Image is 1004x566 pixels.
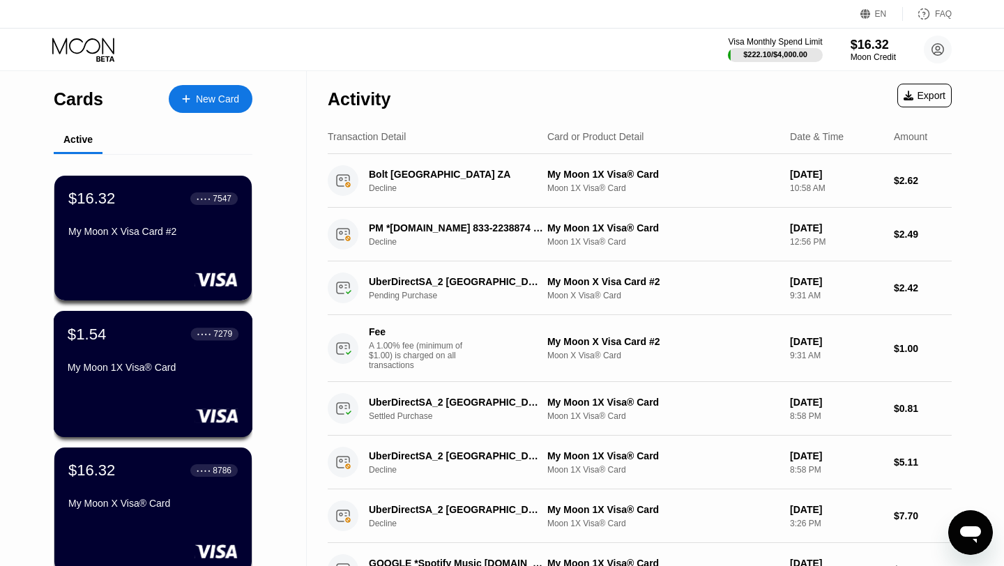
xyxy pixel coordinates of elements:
div: 12:56 PM [790,237,883,247]
div: $16.32● ● ● ●7547My Moon X Visa Card #2 [54,176,252,300]
div: 10:58 AM [790,183,883,193]
div: My Moon 1X Visa® Card [547,450,779,461]
div: Transaction Detail [328,131,406,142]
div: Visa Monthly Spend Limit$222.10/$4,000.00 [728,37,822,62]
div: $7.70 [894,510,952,521]
div: [DATE] [790,276,883,287]
div: 7547 [213,194,231,204]
div: [DATE] [790,336,883,347]
div: Settled Purchase [369,411,556,421]
div: UberDirectSA_2 [GEOGRAPHIC_DATA] [369,397,543,408]
div: [DATE] [790,169,883,180]
div: Moon X Visa® Card [547,291,779,300]
div: My Moon X Visa Card #2 [68,226,238,237]
div: My Moon X Visa® Card [68,498,238,509]
div: 7279 [213,329,232,339]
div: [DATE] [790,504,883,515]
div: PM *[DOMAIN_NAME] 833-2238874 USDeclineMy Moon 1X Visa® CardMoon 1X Visa® Card[DATE]12:56 PM$2.49 [328,208,952,261]
div: Decline [369,183,556,193]
div: Moon Credit [851,52,896,62]
div: $16.32Moon Credit [851,38,896,62]
div: My Moon 1X Visa® Card [547,504,779,515]
div: Export [897,84,952,107]
iframe: Button to launch messaging window [948,510,993,555]
div: $1.00 [894,343,952,354]
div: ● ● ● ● [197,332,211,336]
div: Moon 1X Visa® Card [547,519,779,528]
div: My Moon 1X Visa® Card [547,169,779,180]
div: Card or Product Detail [547,131,644,142]
div: $16.32 [68,461,115,480]
div: A 1.00% fee (minimum of $1.00) is charged on all transactions [369,341,473,370]
div: ● ● ● ● [197,468,211,473]
div: Bolt [GEOGRAPHIC_DATA] ZA [369,169,543,180]
div: Moon 1X Visa® Card [547,465,779,475]
div: My Moon 1X Visa® Card [68,362,238,373]
div: Bolt [GEOGRAPHIC_DATA] ZADeclineMy Moon 1X Visa® CardMoon 1X Visa® Card[DATE]10:58 AM$2.62 [328,154,952,208]
div: 3:26 PM [790,519,883,528]
div: EN [875,9,887,19]
div: UberDirectSA_2 [GEOGRAPHIC_DATA]Settled PurchaseMy Moon 1X Visa® CardMoon 1X Visa® Card[DATE]8:58... [328,382,952,436]
div: Export [904,90,945,101]
div: Moon 1X Visa® Card [547,411,779,421]
div: [DATE] [790,222,883,234]
div: PM *[DOMAIN_NAME] 833-2238874 US [369,222,543,234]
div: Date & Time [790,131,844,142]
div: Decline [369,519,556,528]
div: New Card [196,93,239,105]
div: UberDirectSA_2 [GEOGRAPHIC_DATA]DeclineMy Moon 1X Visa® CardMoon 1X Visa® Card[DATE]3:26 PM$7.70 [328,489,952,543]
div: $5.11 [894,457,952,468]
div: UberDirectSA_2 [GEOGRAPHIC_DATA]Pending PurchaseMy Moon X Visa Card #2Moon X Visa® Card[DATE]9:31... [328,261,952,315]
div: FAQ [903,7,952,21]
div: Amount [894,131,927,142]
div: New Card [169,85,252,113]
div: 9:31 AM [790,351,883,360]
div: $0.81 [894,403,952,414]
div: $16.32 [68,190,115,208]
div: FeeA 1.00% fee (minimum of $1.00) is charged on all transactionsMy Moon X Visa Card #2Moon X Visa... [328,315,952,382]
div: UberDirectSA_2 [GEOGRAPHIC_DATA] [369,504,543,515]
div: My Moon 1X Visa® Card [547,397,779,408]
div: $2.62 [894,175,952,186]
div: UberDirectSA_2 [GEOGRAPHIC_DATA] [369,276,543,287]
div: $222.10 / $4,000.00 [743,50,807,59]
div: Fee [369,326,466,337]
div: My Moon X Visa Card #2 [547,276,779,287]
div: UberDirectSA_2 [GEOGRAPHIC_DATA] [369,450,543,461]
div: EN [860,7,903,21]
div: $1.54● ● ● ●7279My Moon 1X Visa® Card [54,312,252,436]
div: $2.42 [894,282,952,293]
div: Moon 1X Visa® Card [547,183,779,193]
div: Active [63,134,93,145]
div: My Moon X Visa Card #2 [547,336,779,347]
div: 8:58 PM [790,465,883,475]
div: Cards [54,89,103,109]
div: FAQ [935,9,952,19]
div: Visa Monthly Spend Limit [728,37,822,47]
div: $16.32 [851,38,896,52]
div: $1.54 [68,325,107,343]
div: Activity [328,89,390,109]
div: Moon X Visa® Card [547,351,779,360]
div: 8786 [213,466,231,475]
div: 9:31 AM [790,291,883,300]
div: Moon 1X Visa® Card [547,237,779,247]
div: [DATE] [790,397,883,408]
div: Decline [369,465,556,475]
div: ● ● ● ● [197,197,211,201]
div: $2.49 [894,229,952,240]
div: [DATE] [790,450,883,461]
div: UberDirectSA_2 [GEOGRAPHIC_DATA]DeclineMy Moon 1X Visa® CardMoon 1X Visa® Card[DATE]8:58 PM$5.11 [328,436,952,489]
div: Pending Purchase [369,291,556,300]
div: Decline [369,237,556,247]
div: My Moon 1X Visa® Card [547,222,779,234]
div: 8:58 PM [790,411,883,421]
